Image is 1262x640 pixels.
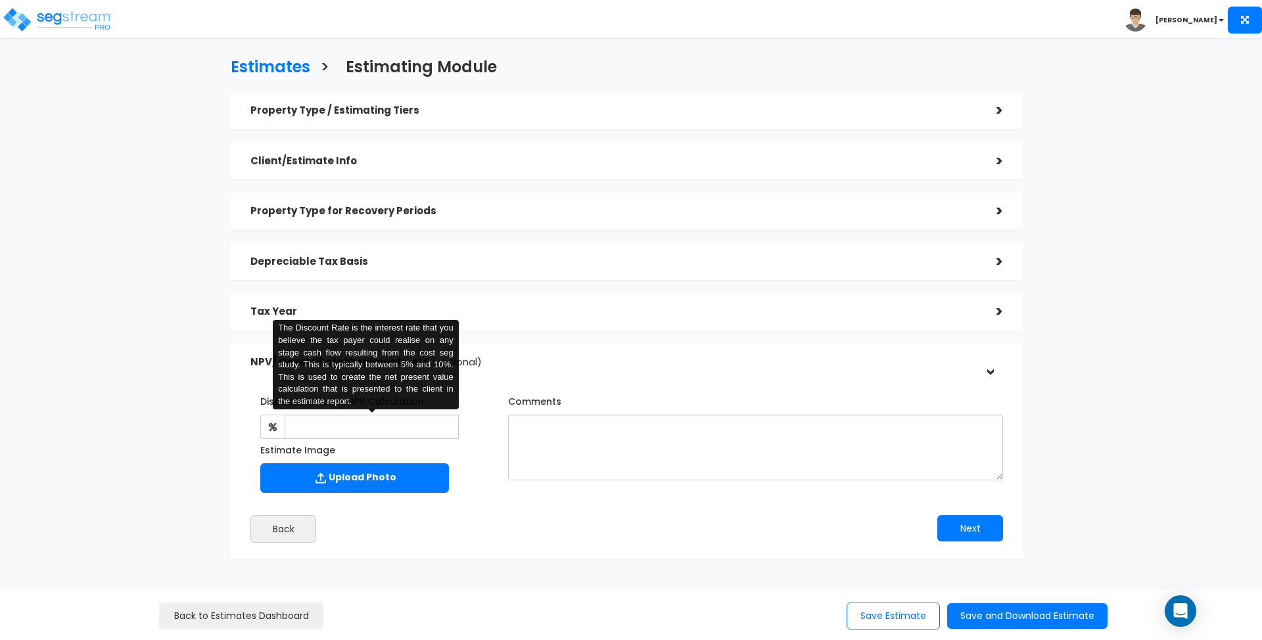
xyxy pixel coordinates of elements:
[250,306,977,317] h5: Tax Year
[250,515,316,543] button: Back
[250,105,977,116] h5: Property Type / Estimating Tiers
[977,151,1003,171] div: >
[847,603,940,629] button: Save Estimate
[313,470,329,486] img: Upload Icon
[979,349,1000,375] div: >
[1124,9,1147,32] img: avatar.png
[508,390,561,408] label: Comments
[346,58,497,79] h3: Estimating Module
[221,45,310,85] a: Estimates
[947,603,1108,629] button: Save and Download Estimate
[250,357,977,368] h5: NPV/ Cover Photo/Comments, etc.
[250,206,977,217] h5: Property Type for Recovery Periods
[273,320,459,409] div: The Discount Rate is the interest rate that you believe the tax payer could realise on any stage ...
[231,58,310,79] h3: Estimates
[260,463,449,493] label: Upload Photo
[977,302,1003,322] div: >
[977,101,1003,121] div: >
[250,156,977,167] h5: Client/Estimate Info
[159,603,323,629] a: Back to Estimates Dashboard
[260,390,426,408] label: Discount Rate for NPV Calculation:
[260,439,335,457] label: Estimate Image
[1156,15,1217,25] b: [PERSON_NAME]
[937,515,1003,541] button: Next
[977,252,1003,272] div: >
[250,256,977,267] h5: Depreciable Tax Basis
[336,45,497,85] a: Estimating Module
[977,201,1003,221] div: >
[2,7,114,33] img: logo_pro_r.png
[320,58,329,79] h3: >
[1165,595,1196,627] div: Open Intercom Messenger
